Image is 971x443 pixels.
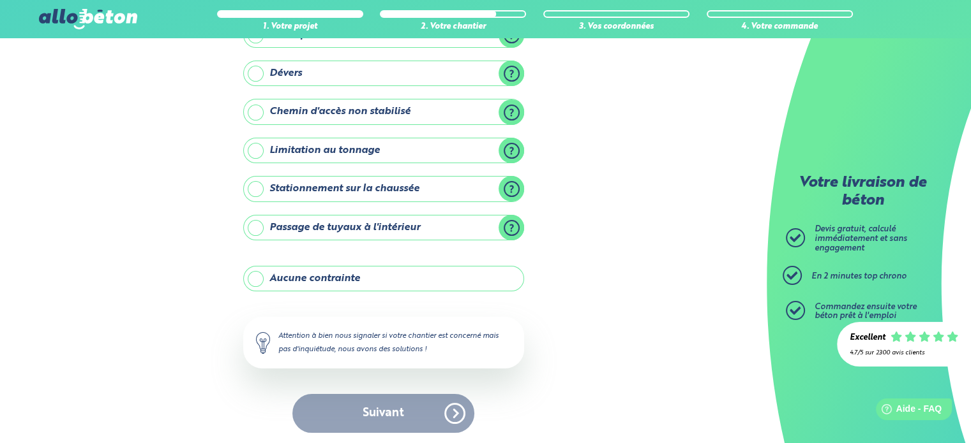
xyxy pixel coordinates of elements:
[543,22,689,32] div: 3. Vos coordonnées
[707,22,853,32] div: 4. Votre commande
[243,215,524,240] label: Passage de tuyaux à l'intérieur
[789,175,936,210] p: Votre livraison de béton
[815,225,907,252] span: Devis gratuit, calculé immédiatement et sans engagement
[857,393,957,429] iframe: Help widget launcher
[811,272,907,280] span: En 2 minutes top chrono
[380,22,526,32] div: 2. Votre chantier
[243,266,524,291] label: Aucune contrainte
[815,303,917,321] span: Commandez ensuite votre béton prêt à l'emploi
[243,317,524,368] div: Attention à bien nous signaler si votre chantier est concerné mais pas d'inquiétude, nous avons d...
[243,138,524,163] label: Limitation au tonnage
[39,9,137,29] img: allobéton
[243,99,524,124] label: Chemin d'accès non stabilisé
[850,333,885,343] div: Excellent
[850,349,958,356] div: 4.7/5 sur 2300 avis clients
[243,176,524,201] label: Stationnement sur la chaussée
[217,22,363,32] div: 1. Votre projet
[243,61,524,86] label: Dévers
